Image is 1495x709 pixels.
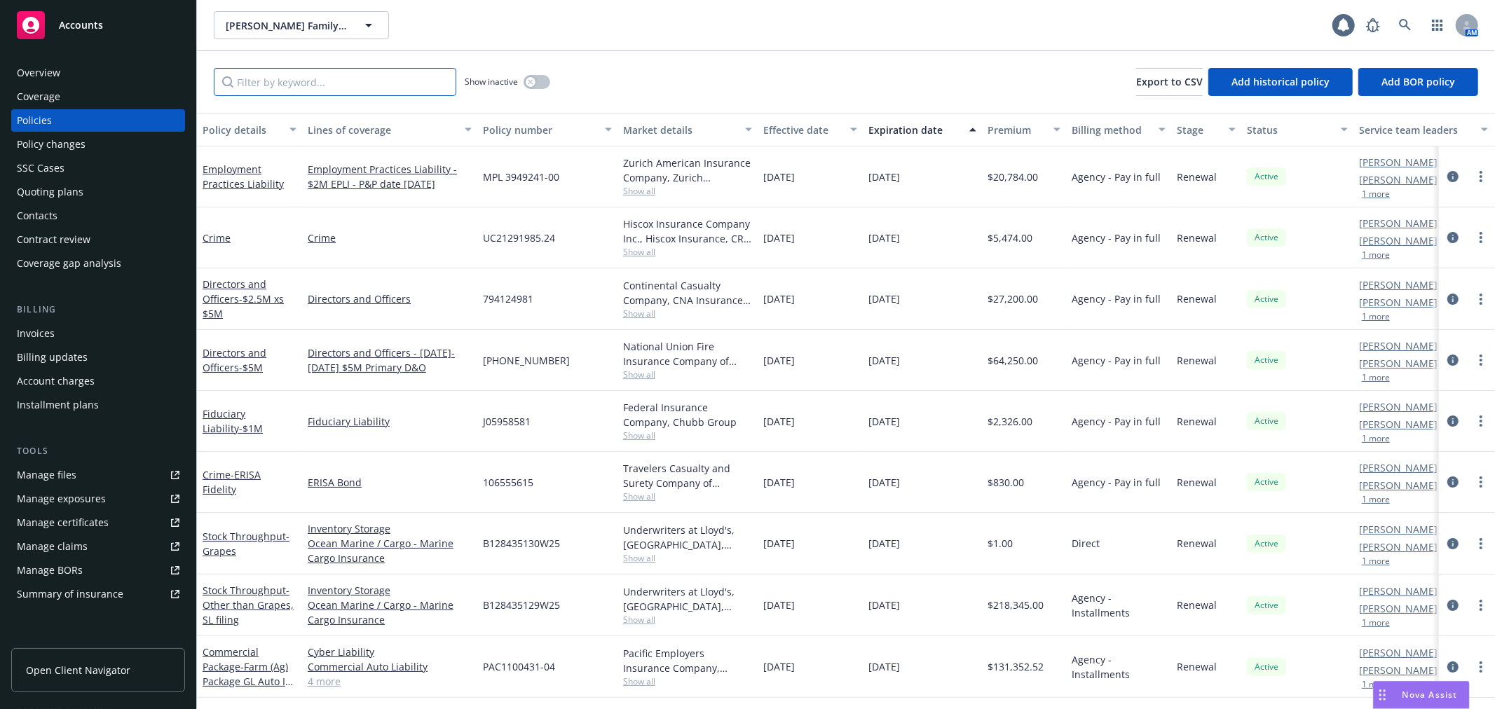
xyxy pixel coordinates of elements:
div: Manage claims [17,535,88,558]
span: Show all [623,614,752,626]
a: Summary of insurance [11,583,185,605]
span: Show inactive [465,76,518,88]
span: $131,352.52 [988,659,1044,674]
span: $20,784.00 [988,170,1038,184]
a: [PERSON_NAME] [1359,584,1438,598]
button: Expiration date [863,113,982,146]
a: circleInformation [1445,597,1461,614]
div: Underwriters at Lloyd's, [GEOGRAPHIC_DATA], [PERSON_NAME] of [GEOGRAPHIC_DATA] [623,523,752,552]
div: Pacific Employers Insurance Company, Chubb Group [623,646,752,675]
a: [PERSON_NAME] [1359,601,1438,616]
span: [DATE] [763,353,795,368]
div: Coverage [17,85,60,108]
span: Show all [623,552,752,564]
a: Crime [308,230,472,245]
div: Lines of coverage [308,123,456,137]
span: Active [1252,476,1281,488]
span: Agency - Pay in full [1072,230,1161,245]
button: Stage [1171,113,1241,146]
a: Accounts [11,6,185,45]
a: [PERSON_NAME] [1359,233,1438,248]
div: Service team leaders [1359,123,1473,137]
span: - Grapes [203,530,289,558]
span: Open Client Navigator [26,663,130,677]
span: Show all [623,675,752,687]
a: Fiduciary Liability [203,407,263,435]
span: - Other than Grapes, SL filing [203,584,294,626]
button: 1 more [1362,495,1390,504]
button: Effective date [758,113,863,146]
span: [DATE] [868,230,900,245]
button: Lines of coverage [302,113,477,146]
a: Directors and Officers - [DATE]-[DATE] $5M Primary D&O [308,345,472,375]
span: [PHONE_NUMBER] [483,353,570,368]
div: Underwriters at Lloyd's, [GEOGRAPHIC_DATA], [PERSON_NAME] of [GEOGRAPHIC_DATA] [623,584,752,614]
div: Billing method [1072,123,1150,137]
a: [PERSON_NAME] [1359,539,1438,554]
div: Policies [17,109,52,132]
span: Show all [623,429,752,441]
span: Export to CSV [1136,75,1203,88]
span: Show all [623,308,752,319]
a: more [1473,597,1489,614]
span: Active [1252,170,1281,183]
span: Active [1252,293,1281,305]
a: [PERSON_NAME] [1359,172,1438,187]
a: Commercial Auto Liability [308,659,472,674]
span: Active [1252,354,1281,366]
span: 106555615 [483,475,533,490]
span: $1.00 [988,536,1013,551]
div: Premium [988,123,1045,137]
a: Ocean Marine / Cargo - Marine Cargo Insurance [308,536,472,565]
div: Status [1247,123,1332,137]
a: Manage BORs [11,559,185,581]
a: Commercial Package [203,645,294,703]
span: Renewal [1177,598,1217,612]
div: Hiscox Insurance Company Inc., Hiscox Insurance, CRC Group [623,216,752,246]
a: Manage certificates [11,511,185,534]
a: Fiduciary Liability [308,414,472,429]
span: Active [1252,415,1281,427]
a: Directors and Officers [203,346,266,374]
div: Manage files [17,464,76,486]
span: $830.00 [988,475,1024,490]
button: 1 more [1362,434,1390,443]
span: - $5M [239,361,263,374]
a: more [1473,474,1489,490]
div: Contract review [17,228,90,251]
span: [DATE] [868,536,900,551]
span: [DATE] [868,414,900,429]
a: more [1473,535,1489,552]
a: Account charges [11,370,185,392]
button: Nova Assist [1373,681,1470,709]
span: Show all [623,246,752,258]
span: [DATE] [763,170,795,184]
a: SSC Cases [11,157,185,179]
span: Active [1252,599,1281,612]
span: [DATE] [868,291,900,306]
button: 1 more [1362,619,1390,627]
span: - $1M [239,422,263,435]
span: Nova Assist [1402,689,1458,701]
div: Policy number [483,123,596,137]
a: more [1473,229,1489,246]
a: Policies [11,109,185,132]
button: Market details [617,113,758,146]
a: Quoting plans [11,181,185,203]
span: Agency - Pay in full [1072,353,1161,368]
span: 794124981 [483,291,533,306]
span: [DATE] [868,475,900,490]
span: Agency - Pay in full [1072,475,1161,490]
a: Switch app [1424,11,1452,39]
a: Directors and Officers [308,291,472,306]
span: [DATE] [763,536,795,551]
div: National Union Fire Insurance Company of [GEOGRAPHIC_DATA], [GEOGRAPHIC_DATA], AIG, CRC Group [623,339,752,369]
span: [DATE] [868,170,900,184]
button: 1 more [1362,251,1390,259]
button: Export to CSV [1136,68,1203,96]
button: Premium [982,113,1066,146]
span: Show all [623,185,752,197]
a: Contract review [11,228,185,251]
span: Active [1252,661,1281,673]
div: Account charges [17,370,95,392]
